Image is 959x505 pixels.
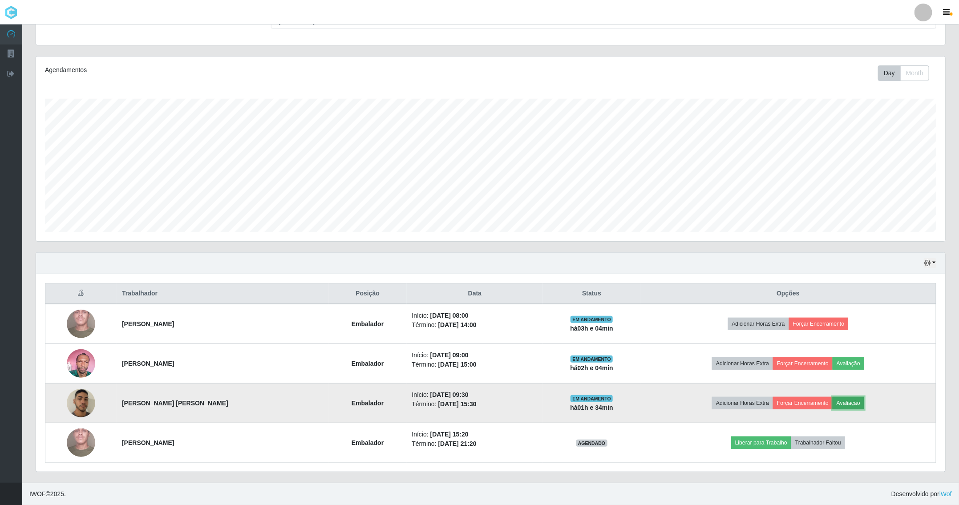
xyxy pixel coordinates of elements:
button: Adicionar Horas Extra [712,397,773,409]
li: Início: [412,430,538,439]
li: Término: [412,320,538,330]
button: Avaliação [833,397,864,409]
th: Posição [329,283,407,304]
span: IWOF [29,490,46,497]
li: Início: [412,311,538,320]
strong: Embalador [352,320,384,327]
time: [DATE] 21:20 [438,440,477,447]
button: Avaliação [833,357,864,370]
li: Término: [412,439,538,448]
th: Data [407,283,543,304]
div: Toolbar with button groups [878,65,936,81]
li: Término: [412,360,538,369]
button: Adicionar Horas Extra [728,318,789,330]
button: Forçar Encerramento [773,397,833,409]
button: Forçar Encerramento [789,318,849,330]
strong: [PERSON_NAME] [122,360,174,367]
strong: há 01 h e 34 min [570,404,613,411]
time: [DATE] 15:20 [430,431,469,438]
strong: Embalador [352,439,384,446]
span: EM ANDAMENTO [571,395,613,402]
strong: Embalador [352,400,384,407]
img: CoreUI Logo [4,6,18,19]
button: Forçar Encerramento [773,357,833,370]
strong: [PERSON_NAME] [122,320,174,327]
span: AGENDADO [576,440,607,447]
img: 1705933519386.jpeg [67,411,95,474]
button: Liberar para Trabalho [731,436,791,449]
strong: há 03 h e 04 min [570,325,613,332]
button: Day [878,65,901,81]
time: [DATE] 09:30 [430,391,469,398]
a: iWof [939,490,952,497]
div: First group [878,65,929,81]
strong: há 02 h e 04 min [570,364,613,372]
button: Month [900,65,929,81]
time: [DATE] 14:00 [438,321,477,328]
time: [DATE] 08:00 [430,312,469,319]
time: [DATE] 15:00 [438,361,477,368]
span: Desenvolvido por [891,489,952,499]
button: Adicionar Horas Extra [712,357,773,370]
img: 1753956520242.jpeg [67,344,95,382]
time: [DATE] 15:30 [438,400,477,408]
div: Agendamentos [45,65,409,75]
img: 1705933519386.jpeg [67,292,95,356]
li: Início: [412,351,538,360]
strong: [PERSON_NAME] [PERSON_NAME] [122,400,228,407]
time: [DATE] 09:00 [430,351,469,359]
th: Opções [640,283,936,304]
th: Trabalhador [117,283,329,304]
span: © 2025 . [29,489,66,499]
strong: [PERSON_NAME] [122,439,174,446]
button: Trabalhador Faltou [791,436,845,449]
th: Status [543,283,640,304]
strong: Embalador [352,360,384,367]
li: Início: [412,390,538,400]
li: Término: [412,400,538,409]
span: EM ANDAMENTO [571,316,613,323]
span: EM ANDAMENTO [571,356,613,363]
img: 1749859968121.jpeg [67,378,95,428]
